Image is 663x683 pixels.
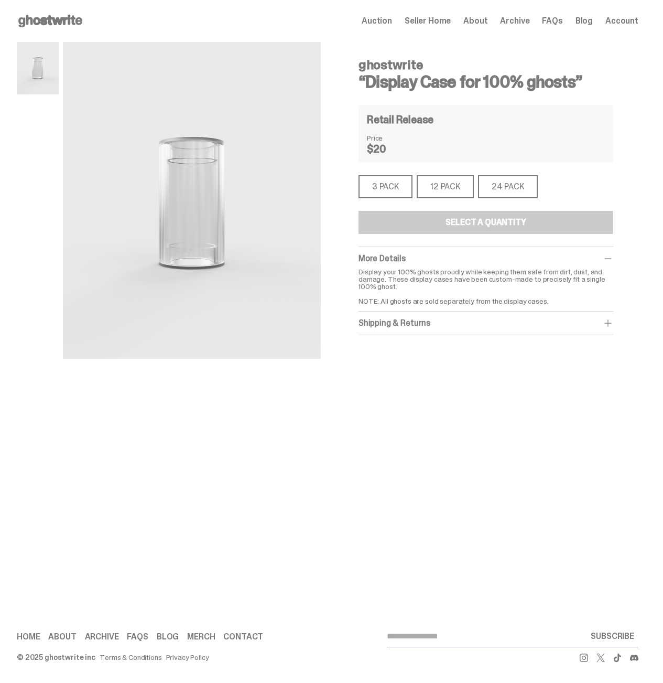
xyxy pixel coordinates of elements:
h4: ghostwrite [358,59,613,71]
a: Terms & Conditions [100,654,161,661]
a: Merch [187,633,215,641]
div: © 2025 ghostwrite inc [17,654,95,661]
p: Display your 100% ghosts proudly while keeping them safe from dirt, dust, and damage. These displ... [358,268,613,305]
div: 24 PACK [478,175,538,198]
img: display%20case%201.png [17,42,59,94]
div: Select a Quantity [445,218,526,227]
button: Select a Quantity [358,211,613,234]
div: 3 PACK [358,175,412,198]
button: SUBSCRIBE [586,626,638,647]
a: Blog [575,17,593,25]
a: About [463,17,487,25]
a: Auction [362,17,392,25]
span: More Details [358,253,406,264]
a: Archive [85,633,119,641]
h4: Retail Release [367,114,433,125]
a: Seller Home [405,17,451,25]
a: FAQs [127,633,148,641]
div: 12 PACK [417,175,474,198]
div: Shipping & Returns [358,318,613,328]
a: Blog [157,633,179,641]
h3: “Display Case for 100% ghosts” [358,73,613,90]
dt: Price [367,134,419,142]
a: Archive [500,17,529,25]
a: FAQs [542,17,562,25]
a: Account [605,17,638,25]
img: display%20case%201.png [63,42,321,365]
a: Home [17,633,40,641]
a: Privacy Policy [166,654,209,661]
dd: $20 [367,144,419,154]
a: About [48,633,76,641]
a: Contact [223,633,263,641]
